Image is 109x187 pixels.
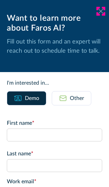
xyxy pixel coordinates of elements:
[7,177,102,186] label: Work email
[25,94,39,102] div: Demo
[70,94,84,102] div: Other
[7,79,102,87] div: I'm interested in...
[7,150,102,158] label: Last name
[7,119,102,127] label: First name
[7,37,102,56] p: Fill out this form and an expert will reach out to schedule time to talk.
[7,14,102,33] div: Want to learn more about Faros AI?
